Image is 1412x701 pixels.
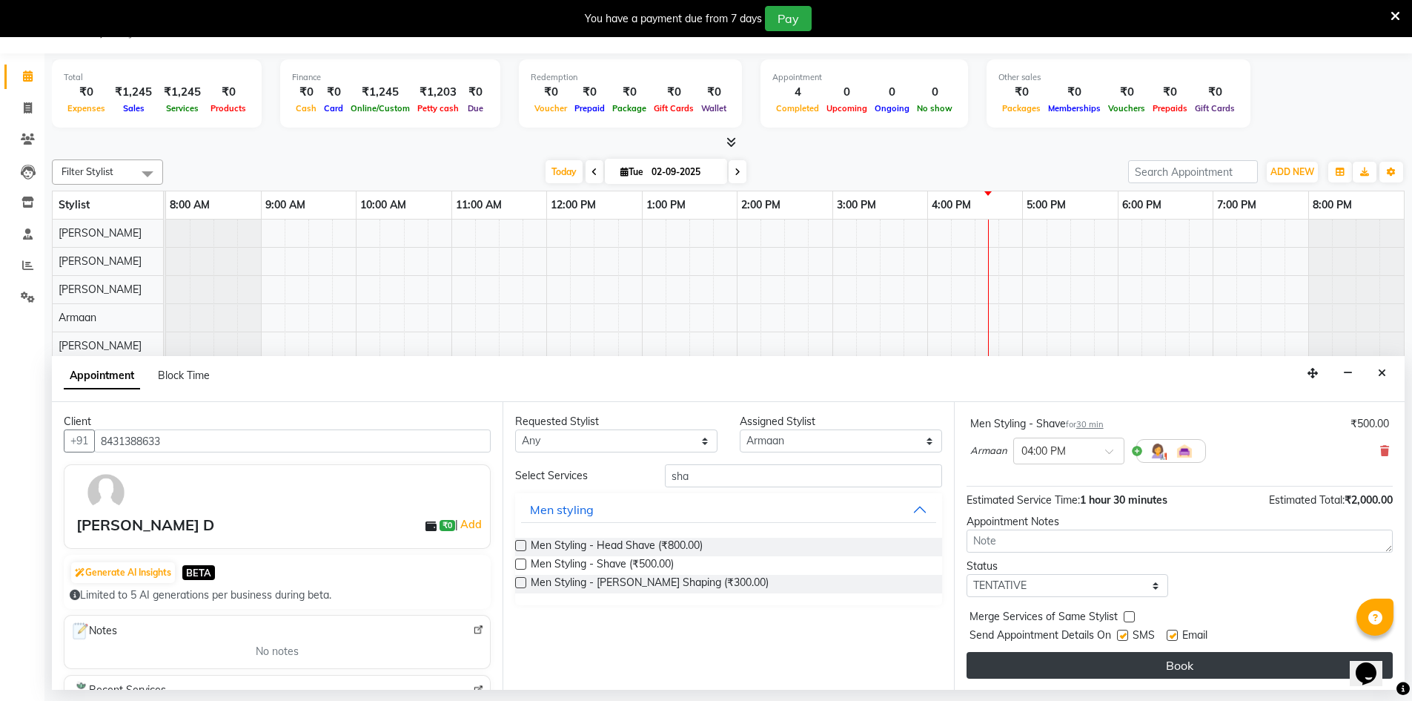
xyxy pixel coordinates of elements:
span: [PERSON_NAME] [59,283,142,296]
span: Estimated Service Time: [967,493,1080,507]
button: ADD NEW [1267,162,1318,182]
span: Online/Custom [347,103,414,113]
span: ₹0 [440,520,455,532]
span: [PERSON_NAME] [59,254,142,268]
a: 11:00 AM [452,194,506,216]
div: Appointment [772,71,956,84]
span: Armaan [970,444,1007,458]
span: Expenses [64,103,109,113]
div: ₹0 [1149,84,1191,101]
input: Search by service name [665,464,942,487]
a: 6:00 PM [1118,194,1165,216]
div: ₹0 [292,84,320,101]
span: 30 min [1076,419,1104,430]
span: Gift Cards [1191,103,1239,113]
span: Men Styling - Head Shave (₹800.00) [531,538,703,556]
div: You have a payment due from 7 days [585,11,762,27]
button: +91 [64,430,95,452]
div: 0 [913,84,956,101]
span: Men Styling - [PERSON_NAME] Shaping (₹300.00) [531,575,769,593]
span: Prepaid [571,103,609,113]
div: Men Styling - Shave [970,416,1104,432]
div: ₹500.00 [1350,416,1389,432]
span: Completed [772,103,823,113]
div: ₹0 [531,84,571,101]
span: Package [609,103,650,113]
div: ₹0 [1191,84,1239,101]
div: ₹0 [998,84,1044,101]
button: Men styling [521,496,935,523]
input: 2025-09-02 [647,161,721,183]
span: Vouchers [1104,103,1149,113]
div: Client [64,414,491,430]
span: Sales [119,103,148,113]
span: SMS [1133,628,1155,646]
iframe: chat widget [1350,642,1397,686]
a: 8:00 AM [166,194,213,216]
span: Merge Services of Same Stylist [969,609,1118,628]
div: Finance [292,71,488,84]
span: No show [913,103,956,113]
button: Close [1371,362,1393,385]
span: Voucher [531,103,571,113]
div: Assigned Stylist [740,414,942,430]
a: 12:00 PM [547,194,600,216]
span: Send Appointment Details On [969,628,1111,646]
span: Card [320,103,347,113]
div: 0 [871,84,913,101]
div: Redemption [531,71,730,84]
div: Select Services [504,468,654,484]
span: Block Time [158,369,210,382]
div: ₹0 [64,84,109,101]
div: ₹0 [609,84,650,101]
div: ₹0 [1104,84,1149,101]
div: ₹0 [697,84,730,101]
span: Products [207,103,250,113]
a: 10:00 AM [357,194,410,216]
img: Interior.png [1176,442,1193,460]
span: ₹2,000.00 [1345,493,1393,507]
div: Status [967,559,1169,574]
div: ₹0 [571,84,609,101]
div: Limited to 5 AI generations per business during beta. [70,588,485,603]
span: Gift Cards [650,103,697,113]
input: Search by Name/Mobile/Email/Code [94,430,491,452]
span: Due [464,103,487,113]
span: No notes [256,644,299,659]
div: ₹1,245 [158,84,207,101]
div: ₹1,245 [109,84,158,101]
img: avatar [84,471,127,514]
span: Packages [998,103,1044,113]
div: 4 [772,84,823,101]
img: Hairdresser.png [1149,442,1167,460]
a: 2:00 PM [738,194,784,216]
div: Requested Stylist [515,414,717,430]
span: Men Styling - Shave (₹500.00) [531,556,674,575]
a: 4:00 PM [928,194,975,216]
a: 9:00 AM [262,194,309,216]
span: Wallet [697,103,730,113]
span: ADD NEW [1270,166,1314,177]
div: Total [64,71,250,84]
div: Appointment Notes [967,514,1393,530]
a: 5:00 PM [1023,194,1070,216]
div: ₹0 [463,84,488,101]
span: [PERSON_NAME] [59,339,142,352]
span: Estimated Total: [1269,493,1345,507]
span: Ongoing [871,103,913,113]
span: Appointment [64,363,140,389]
span: BETA [182,565,215,579]
span: Cash [292,103,320,113]
button: Pay [765,6,812,31]
div: ₹0 [1044,84,1104,101]
div: [PERSON_NAME] D [76,514,214,536]
div: ₹1,203 [414,84,463,101]
span: Filter Stylist [62,165,113,177]
button: Book [967,652,1393,679]
div: Men styling [530,501,594,519]
div: ₹0 [650,84,697,101]
span: Petty cash [414,103,463,113]
small: for [1066,419,1104,430]
span: Stylist [59,198,90,211]
span: | [455,516,484,533]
